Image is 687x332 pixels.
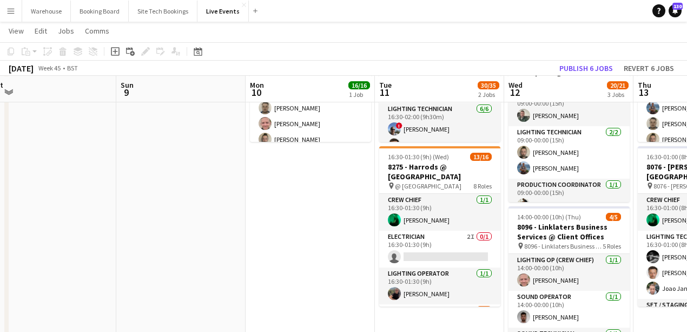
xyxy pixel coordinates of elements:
[22,1,71,22] button: Warehouse
[395,182,461,190] span: @ [GEOGRAPHIC_DATA]
[669,4,682,17] a: 130
[517,213,581,221] span: 14:00-00:00 (10h) (Thu)
[379,231,500,268] app-card-role: Electrician2I0/116:30-01:30 (9h)
[508,89,630,126] app-card-role: Crew Chief1/109:00-00:00 (15h)[PERSON_NAME]
[555,61,617,75] button: Publish 6 jobs
[349,90,369,99] div: 1 Job
[607,81,629,89] span: 20/21
[508,80,523,90] span: Wed
[619,61,678,75] button: Revert 6 jobs
[9,63,34,74] div: [DATE]
[378,86,392,99] span: 11
[9,26,24,36] span: View
[129,1,197,22] button: Site Tech Bookings
[379,146,500,307] app-job-card: 16:30-01:30 (9h) (Wed)13/168275 - Harrods @ [GEOGRAPHIC_DATA] @ [GEOGRAPHIC_DATA]8 RolesCrew Chie...
[197,1,249,22] button: Live Events
[388,153,449,161] span: 16:30-01:30 (9h) (Wed)
[508,179,630,216] app-card-role: Production Coordinator1/109:00-00:00 (15h)[PERSON_NAME]
[508,42,630,202] app-job-card: 09:00-00:00 (15h) (Thu)16/168346 - Aztec Communications Group Ltd @ Frameless 8346 - Aztec Commun...
[54,24,78,38] a: Jobs
[36,64,63,72] span: Week 45
[636,86,651,99] span: 13
[672,3,683,10] span: 130
[508,126,630,179] app-card-role: Lighting Technician2/209:00-00:00 (15h)[PERSON_NAME][PERSON_NAME]
[121,80,134,90] span: Sun
[379,268,500,304] app-card-role: Lighting Operator1/116:30-01:30 (9h)[PERSON_NAME]
[379,194,500,231] app-card-role: Crew Chief1/116:30-01:30 (9h)[PERSON_NAME]
[379,103,500,218] app-card-role: Lighting Technician6/616:30-02:00 (9h30m)![PERSON_NAME][PERSON_NAME]
[507,86,523,99] span: 12
[379,80,392,90] span: Tue
[478,81,499,89] span: 30/35
[473,182,492,190] span: 8 Roles
[71,1,129,22] button: Booking Board
[67,64,78,72] div: BST
[119,86,134,99] span: 9
[607,90,628,99] div: 3 Jobs
[85,26,109,36] span: Comms
[470,153,492,161] span: 13/16
[508,254,630,291] app-card-role: Lighting Op (Crew Chief)1/114:00-00:00 (10h)[PERSON_NAME]
[30,24,51,38] a: Edit
[248,86,264,99] span: 10
[250,66,371,150] app-card-role: Lighting Technician4/417:30-01:00 (7h30m)[PERSON_NAME][PERSON_NAME][PERSON_NAME][PERSON_NAME]
[508,291,630,328] app-card-role: Sound Operator1/114:00-00:00 (10h)[PERSON_NAME]
[35,26,47,36] span: Edit
[250,80,264,90] span: Mon
[638,80,651,90] span: Thu
[478,90,499,99] div: 2 Jobs
[524,242,603,250] span: 8096 - Linklaters Business Services @ Client Offices
[81,24,114,38] a: Comms
[58,26,74,36] span: Jobs
[603,242,621,250] span: 5 Roles
[606,213,621,221] span: 4/5
[379,162,500,181] h3: 8275 - Harrods @ [GEOGRAPHIC_DATA]
[4,24,28,38] a: View
[348,81,370,89] span: 16/16
[396,122,402,129] span: !
[508,222,630,242] h3: 8096 - Linklaters Business Services @ Client Offices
